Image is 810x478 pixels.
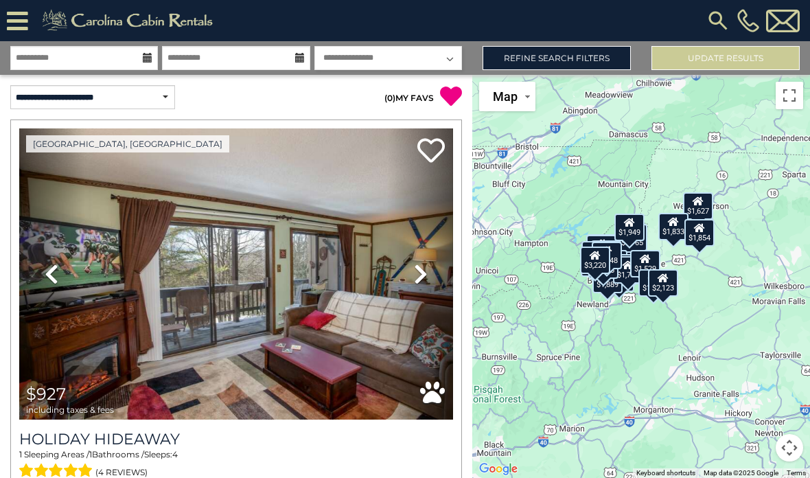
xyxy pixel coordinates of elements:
span: 0 [387,93,393,103]
img: Google [476,460,521,478]
div: $1,854 [684,218,715,246]
button: Toggle fullscreen view [776,82,803,109]
div: $1,949 [614,213,645,240]
div: $1,424 [586,234,616,261]
span: including taxes & fees [26,405,114,414]
div: $1,833 [658,212,688,240]
div: $1,777 [614,255,644,283]
div: $1,521 [586,234,616,262]
div: $1,948 [592,242,622,269]
button: Update Results [651,46,800,70]
span: 1 [19,449,22,459]
span: Map [493,89,518,104]
span: ( ) [384,93,395,103]
a: [PHONE_NUMBER] [734,9,763,32]
div: $1,529 [630,250,660,277]
a: (0)MY FAVS [384,93,434,103]
a: [GEOGRAPHIC_DATA], [GEOGRAPHIC_DATA] [26,135,229,152]
div: $2,264 [612,253,643,281]
div: $1,709 [638,269,669,297]
div: $1,924 [592,240,622,267]
div: $2,046 [588,251,618,278]
img: search-regular.svg [706,8,730,33]
button: Change map style [479,82,535,111]
a: Terms [787,469,806,477]
span: Map data ©2025 Google [704,469,778,477]
span: $927 [26,384,66,404]
div: $1,627 [683,192,713,220]
button: Map camera controls [776,434,803,462]
span: 1 [89,449,92,459]
div: $2,123 [648,269,678,296]
a: Open this area in Google Maps (opens a new window) [476,460,521,478]
div: $3,220 [580,247,610,274]
span: 4 [172,449,178,459]
div: $1,889 [592,265,623,293]
img: thumbnail_163267576.jpeg [19,128,453,420]
button: Keyboard shortcuts [636,468,695,478]
a: Add to favorites [417,137,445,166]
div: $3,771 [581,240,612,268]
a: Holiday Hideaway [19,430,453,448]
img: Khaki-logo.png [35,7,224,34]
a: Refine Search Filters [483,46,631,70]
